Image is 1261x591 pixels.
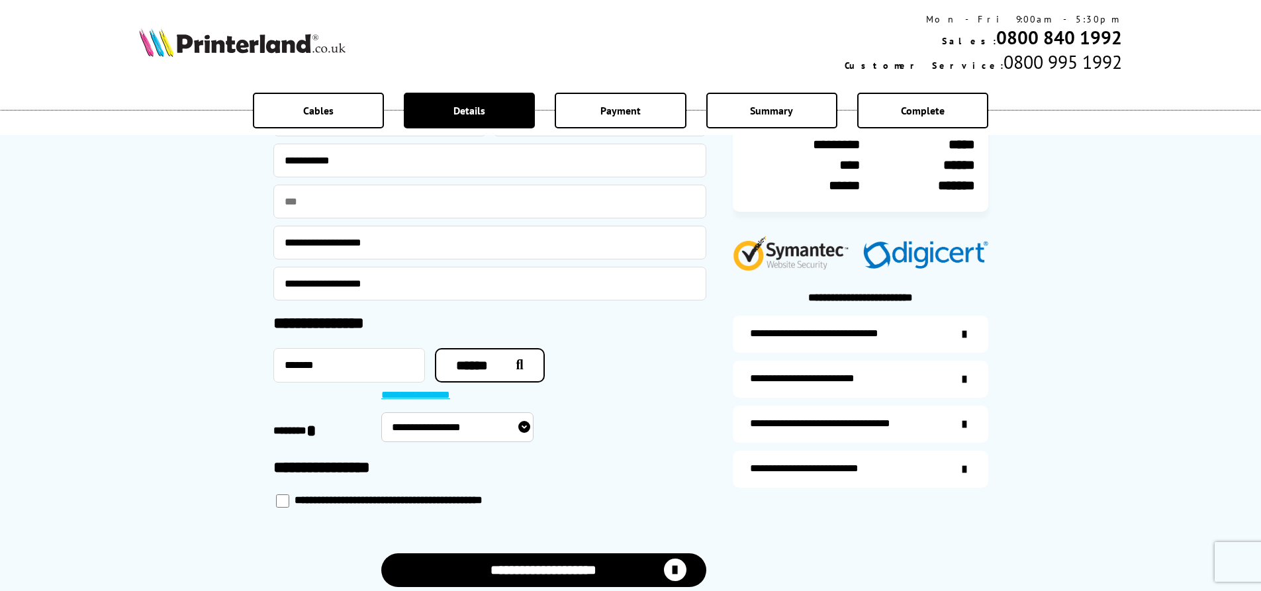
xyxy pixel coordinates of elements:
a: secure-website [733,451,988,488]
span: 0800 995 1992 [1004,50,1122,74]
a: 0800 840 1992 [996,25,1122,50]
img: Printerland Logo [139,28,346,57]
a: additional-ink [733,316,988,353]
span: Summary [750,104,793,117]
span: Details [453,104,485,117]
div: Mon - Fri 9:00am - 5:30pm [845,13,1122,25]
span: Sales: [942,35,996,47]
span: Cables [303,104,334,117]
span: Complete [901,104,945,117]
a: additional-cables [733,406,988,443]
span: Customer Service: [845,60,1004,71]
a: items-arrive [733,361,988,398]
span: Payment [600,104,641,117]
